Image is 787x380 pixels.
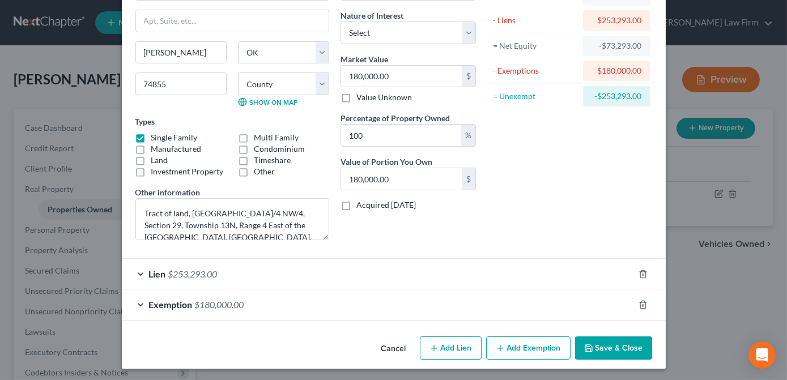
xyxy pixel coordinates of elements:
[356,92,412,103] label: Value Unknown
[195,299,244,310] span: $180,000.00
[493,65,578,76] div: - Exemptions
[151,143,202,155] label: Manufactured
[136,10,329,32] input: Apt, Suite, etc...
[151,155,168,166] label: Land
[341,10,403,22] label: Nature of Interest
[151,132,198,143] label: Single Family
[461,125,475,146] div: %
[168,268,218,279] span: $253,293.00
[592,15,641,26] div: $253,293.00
[341,156,432,168] label: Value of Portion You Own
[151,166,224,177] label: Investment Property
[135,72,227,95] input: Enter zip...
[341,168,462,190] input: 0.00
[254,143,305,155] label: Condominium
[254,155,291,166] label: Timeshare
[254,132,299,143] label: Multi Family
[592,40,641,52] div: -$73,293.00
[575,336,652,360] button: Save & Close
[341,125,461,146] input: 0.00
[592,65,641,76] div: $180,000.00
[238,97,297,106] a: Show on Map
[372,338,415,360] button: Cancel
[748,341,776,369] div: Open Intercom Messenger
[493,91,578,102] div: = Unexempt
[356,199,416,211] label: Acquired [DATE]
[149,299,193,310] span: Exemption
[135,116,155,127] label: Types
[420,336,482,360] button: Add Lien
[341,112,450,124] label: Percentage of Property Owned
[135,186,201,198] label: Other information
[462,66,475,87] div: $
[149,268,166,279] span: Lien
[493,15,578,26] div: - Liens
[486,336,571,360] button: Add Exemption
[136,42,226,63] input: Enter city...
[592,91,641,102] div: -$253,293.00
[493,40,578,52] div: = Net Equity
[462,168,475,190] div: $
[341,53,388,65] label: Market Value
[341,66,462,87] input: 0.00
[254,166,275,177] label: Other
